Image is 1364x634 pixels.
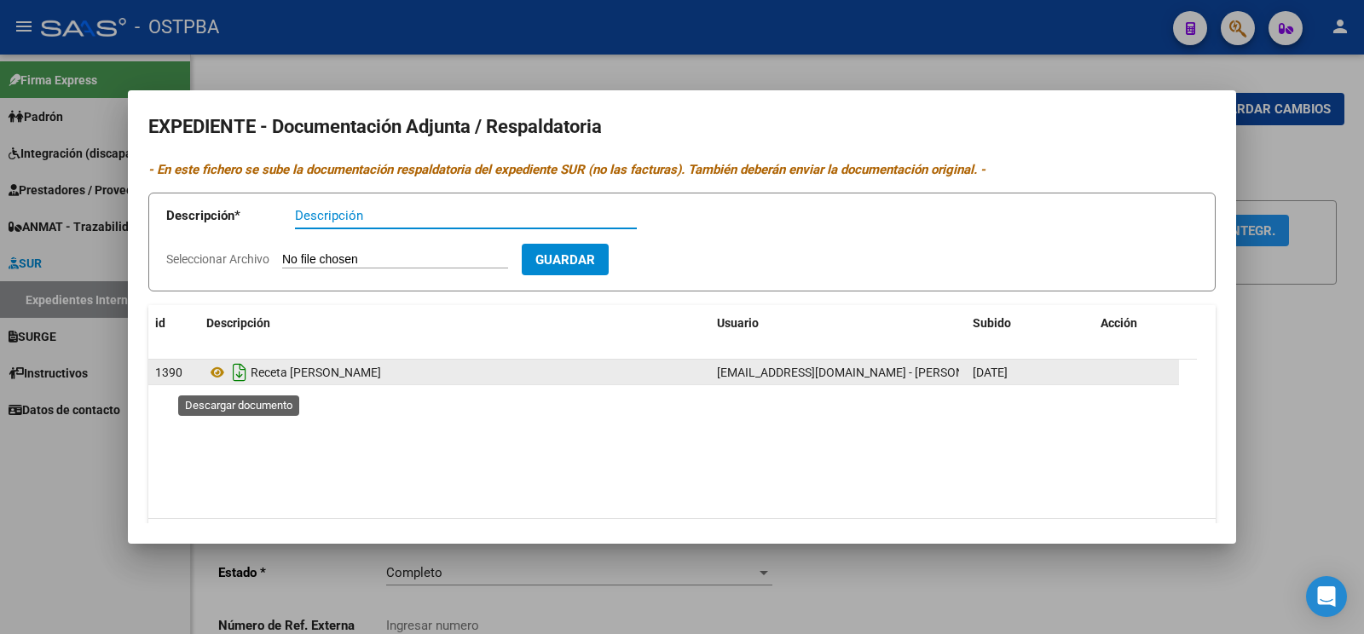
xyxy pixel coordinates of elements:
span: Usuario [717,316,759,330]
span: Guardar [535,252,595,268]
span: Subido [973,316,1011,330]
div: Open Intercom Messenger [1306,576,1347,617]
p: Descripción [166,206,295,226]
button: Guardar [522,244,609,275]
span: 1390 [155,366,182,379]
span: [EMAIL_ADDRESS][DOMAIN_NAME] - [PERSON_NAME] [717,366,1006,379]
span: Acción [1101,316,1137,330]
h2: EXPEDIENTE - Documentación Adjunta / Respaldatoria [148,111,1216,143]
datatable-header-cell: id [148,305,199,342]
datatable-header-cell: Descripción [199,305,710,342]
div: 1 total [148,519,1216,562]
span: Descripción [206,316,270,330]
datatable-header-cell: Subido [966,305,1094,342]
i: Descargar documento [228,359,251,386]
datatable-header-cell: Acción [1094,305,1179,342]
span: id [155,316,165,330]
datatable-header-cell: Usuario [710,305,966,342]
span: Seleccionar Archivo [166,252,269,266]
i: - En este fichero se sube la documentación respaldatoria del expediente SUR (no las facturas). Ta... [148,162,985,177]
span: [DATE] [973,366,1008,379]
span: Receta [PERSON_NAME] [251,366,381,379]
